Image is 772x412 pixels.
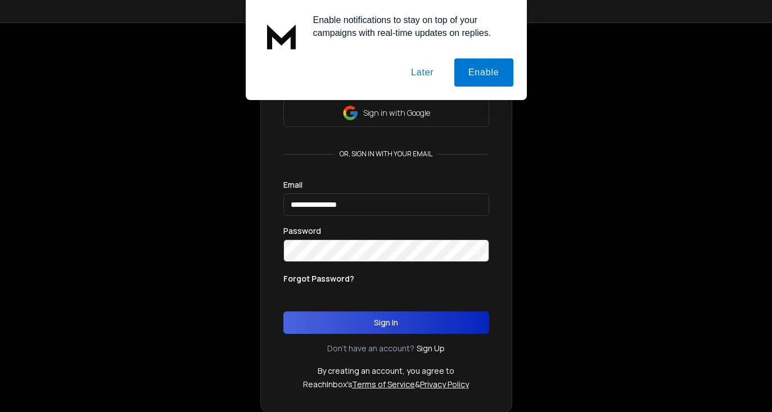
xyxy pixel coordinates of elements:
button: Sign in with Google [283,99,489,127]
label: Email [283,181,303,189]
button: Enable [454,58,513,87]
p: Forgot Password? [283,273,354,284]
p: Don't have an account? [327,343,414,354]
a: Terms of Service [352,379,415,390]
div: Enable notifications to stay on top of your campaigns with real-time updates on replies. [304,13,513,39]
button: Sign In [283,311,489,334]
a: Sign Up [417,343,445,354]
p: By creating an account, you agree to [318,365,454,377]
p: or, sign in with your email [335,150,437,159]
a: Privacy Policy [420,379,469,390]
label: Password [283,227,321,235]
p: Sign in with Google [363,107,430,119]
button: Later [397,58,448,87]
img: notification icon [259,13,304,58]
p: ReachInbox's & [303,379,469,390]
